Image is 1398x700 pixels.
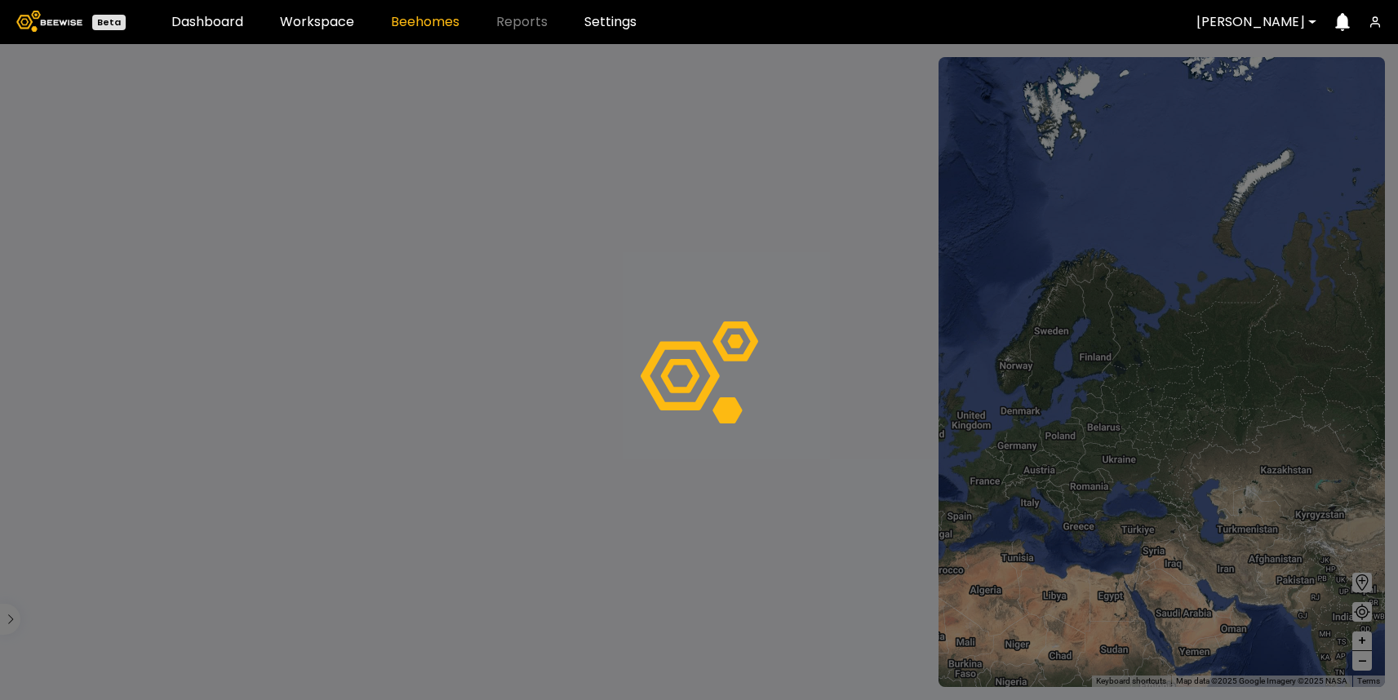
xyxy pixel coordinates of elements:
div: Beta [92,15,126,30]
a: Settings [584,16,637,29]
span: Reports [496,16,548,29]
a: Dashboard [171,16,243,29]
img: Beewise logo [16,11,82,32]
a: Workspace [280,16,354,29]
a: Beehomes [391,16,459,29]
